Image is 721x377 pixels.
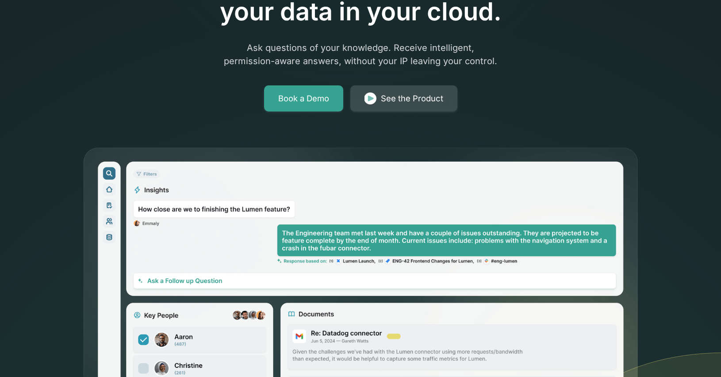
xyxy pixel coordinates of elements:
[264,85,343,112] a: Book a Demo
[350,85,457,112] a: See the Product
[381,92,443,105] div: See the Product
[677,335,721,377] iframe: Chat Widget
[191,41,530,68] p: Ask questions of your knowledge. Receive intelligent, permission-aware answers, without your IP l...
